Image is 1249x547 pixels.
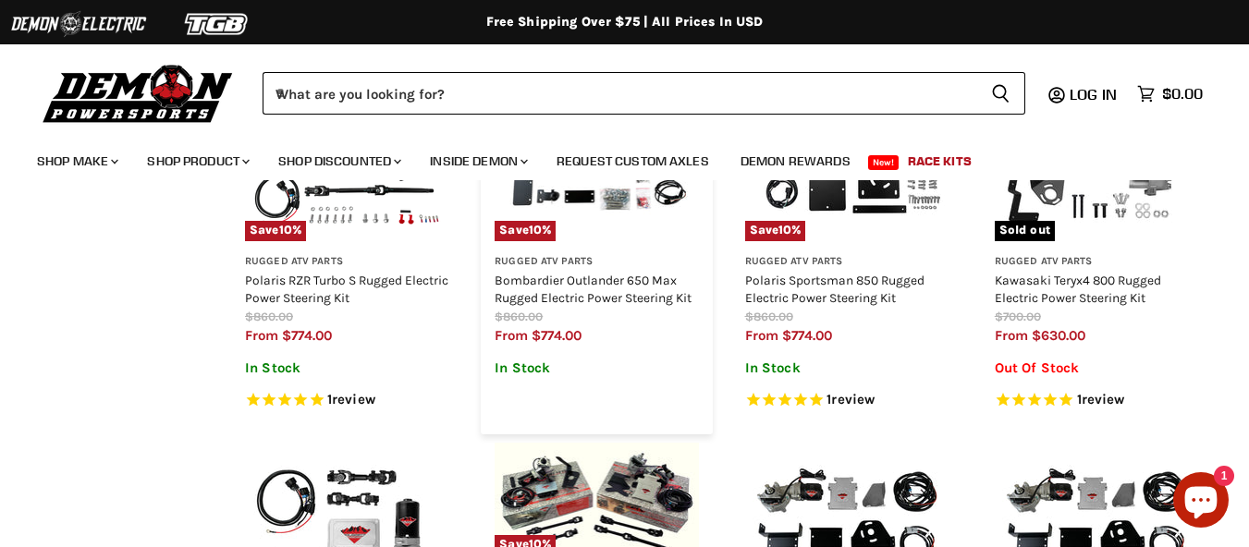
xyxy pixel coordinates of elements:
[745,255,949,269] h3: Rugged ATV Parts
[263,72,976,115] input: When autocomplete results are available use up and down arrows to review and enter to select
[778,223,791,237] span: 10
[37,60,239,126] img: Demon Powersports
[495,255,698,269] h3: Rugged ATV Parts
[995,391,1198,410] span: Rated 5.0 out of 5 stars 1 reviews
[976,72,1025,115] button: Search
[1082,391,1125,407] span: review
[263,72,1025,115] form: Product
[1070,85,1117,103] span: Log in
[245,360,448,376] p: In Stock
[1128,80,1212,107] a: $0.00
[543,142,723,180] a: Request Custom Axles
[868,155,900,170] span: New!
[245,327,278,344] span: from
[416,142,539,180] a: Inside Demon
[1061,86,1128,103] a: Log in
[23,142,129,180] a: Shop Make
[782,327,832,344] span: $774.00
[995,221,1055,241] span: Sold out
[745,273,925,304] a: Polaris Sportsman 850 Rugged Electric Power Steering Kit
[995,327,1028,344] span: from
[245,310,293,323] span: $860.00
[245,273,448,304] a: Polaris RZR Turbo S Rugged Electric Power Steering Kit
[9,6,148,42] img: Demon Electric Logo 2
[245,391,448,410] span: Rated 5.0 out of 5 stars 1 reviews
[831,391,875,407] span: review
[995,310,1041,323] span: $700.00
[279,223,292,237] span: 10
[495,360,698,376] p: In Stock
[282,327,332,344] span: $774.00
[495,221,556,241] span: Save %
[1077,391,1125,407] span: 1 reviews
[495,310,543,323] span: $860.00
[1162,85,1203,103] span: $0.00
[827,391,875,407] span: 1 reviews
[745,391,949,410] span: Rated 5.0 out of 5 stars 1 reviews
[264,142,412,180] a: Shop Discounted
[327,391,375,407] span: 1 reviews
[133,142,261,180] a: Shop Product
[529,223,542,237] span: 10
[23,135,1198,180] ul: Main menu
[894,142,986,180] a: Race Kits
[745,327,778,344] span: from
[995,255,1198,269] h3: Rugged ATV Parts
[332,391,375,407] span: review
[148,6,287,42] img: TGB Logo 2
[245,255,448,269] h3: Rugged ATV Parts
[995,360,1198,376] p: Out Of Stock
[245,221,306,241] span: Save %
[727,142,864,180] a: Demon Rewards
[745,360,949,376] p: In Stock
[532,327,582,344] span: $774.00
[1168,472,1234,532] inbox-online-store-chat: Shopify online store chat
[495,273,692,304] a: Bombardier Outlander 650 Max Rugged Electric Power Steering Kit
[745,310,793,323] span: $860.00
[995,273,1161,304] a: Kawasaki Teryx4 800 Rugged Electric Power Steering Kit
[1032,327,1085,344] span: $630.00
[745,221,806,241] span: Save %
[495,327,528,344] span: from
